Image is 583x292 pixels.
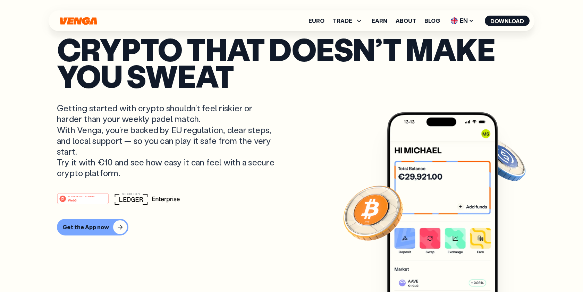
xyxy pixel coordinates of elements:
span: EN [448,15,476,26]
img: Bitcoin [342,181,404,244]
div: Get the App now [62,224,109,231]
img: flag-uk [451,17,458,24]
button: Get the App now [57,219,128,235]
a: Blog [424,18,440,24]
span: TRADE [333,18,352,24]
p: Getting started with crypto shouldn’t feel riskier or harder than your weekly padel match. With V... [57,103,276,178]
tspan: Web3 [68,198,77,202]
a: About [396,18,416,24]
a: Earn [372,18,387,24]
img: USDC coin [477,135,527,184]
p: Crypto that doesn’t make you sweat [57,36,526,89]
tspan: #1 PRODUCT OF THE MONTH [68,195,94,197]
svg: Home [59,17,98,25]
a: Get the App now [57,219,526,235]
a: Euro [309,18,324,24]
a: #1 PRODUCT OF THE MONTHWeb3 [57,197,109,206]
span: TRADE [333,17,363,25]
button: Download [485,16,530,26]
